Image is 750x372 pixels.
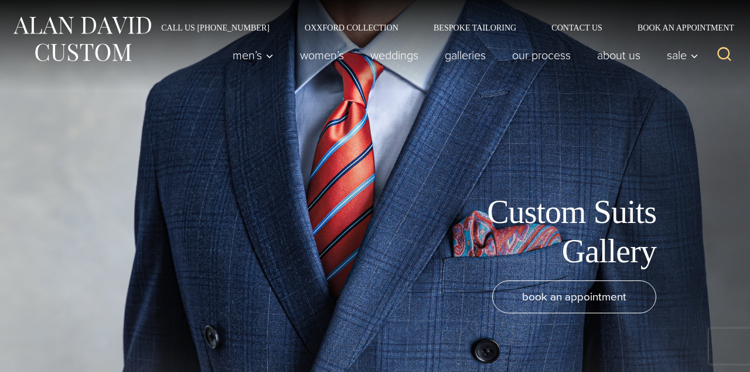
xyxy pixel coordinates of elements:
[584,43,654,67] a: About Us
[534,23,620,32] a: Contact Us
[287,23,416,32] a: Oxxford Collection
[393,192,656,271] h1: Custom Suits Gallery
[357,43,432,67] a: weddings
[287,43,357,67] a: Women’s
[220,43,705,67] nav: Primary Navigation
[667,49,698,61] span: Sale
[12,13,152,65] img: Alan David Custom
[432,43,499,67] a: Galleries
[620,23,738,32] a: Book an Appointment
[710,41,738,69] button: View Search Form
[499,43,584,67] a: Our Process
[416,23,534,32] a: Bespoke Tailoring
[492,280,656,313] a: book an appointment
[144,23,738,32] nav: Secondary Navigation
[522,288,626,305] span: book an appointment
[233,49,274,61] span: Men’s
[144,23,287,32] a: Call Us [PHONE_NUMBER]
